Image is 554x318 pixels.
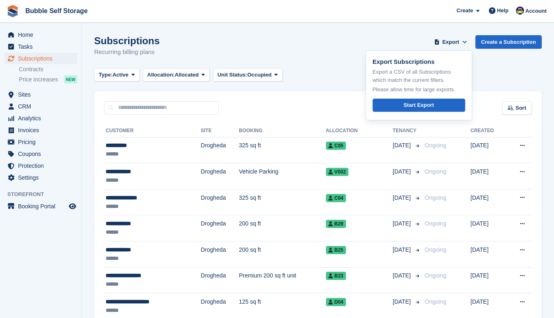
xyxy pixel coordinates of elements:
span: Price increases [19,76,58,83]
td: [DATE] [470,267,506,293]
span: Account [525,7,547,15]
span: Ongoing [425,272,446,279]
span: Export [442,38,459,46]
a: menu [4,101,77,112]
button: Allocation: Allocated [143,68,210,82]
span: Sort [516,104,526,112]
div: Start Export [403,101,434,109]
span: Ongoing [425,194,446,201]
p: Recurring billing plans [94,47,160,57]
span: Ongoing [425,168,446,175]
a: menu [4,124,77,136]
a: menu [4,53,77,64]
a: Price increases NEW [19,75,77,84]
a: menu [4,172,77,183]
span: V002 [326,168,348,176]
p: Export a CSV of all Subscriptions which match the current filters. [373,68,465,84]
td: Drogheda [201,215,239,241]
th: Site [201,124,239,138]
td: 325 sq ft [239,137,326,163]
span: D04 [326,298,346,306]
span: [DATE] [393,194,412,202]
h1: Subscriptions [94,35,160,46]
span: Analytics [18,113,67,124]
a: Create a Subscription [475,35,542,49]
span: Create [457,7,473,15]
td: Drogheda [201,189,239,215]
td: Vehicle Parking [239,163,326,189]
a: menu [4,29,77,41]
span: Allocation: [147,71,175,79]
span: Ongoing [425,142,446,149]
span: Allocated [175,71,199,79]
td: Drogheda [201,267,239,293]
span: [DATE] [393,298,412,306]
a: menu [4,201,77,212]
button: Type: Active [94,68,140,82]
span: Home [18,29,67,41]
span: Coupons [18,148,67,160]
img: Tom Gilmore [516,7,524,15]
span: Invoices [18,124,67,136]
span: Occupied [247,71,271,79]
span: [DATE] [393,246,412,254]
p: Export Subscriptions [373,57,465,67]
span: CRM [18,101,67,112]
span: Subscriptions [18,53,67,64]
td: Drogheda [201,137,239,163]
a: menu [4,113,77,124]
span: Type: [99,71,113,79]
span: [DATE] [393,271,412,280]
td: Premium 200 sq ft unit [239,267,326,293]
span: C05 [326,142,346,150]
div: NEW [64,75,77,83]
a: menu [4,136,77,148]
a: menu [4,41,77,52]
a: Preview store [68,201,77,211]
span: Settings [18,172,67,183]
td: [DATE] [470,137,506,163]
td: Drogheda [201,163,239,189]
span: B25 [326,246,346,254]
td: Drogheda [201,241,239,268]
span: C04 [326,194,346,202]
span: Unit Status: [217,71,247,79]
a: menu [4,160,77,171]
span: [DATE] [393,141,412,150]
span: B29 [326,220,346,228]
td: [DATE] [470,215,506,241]
span: [DATE] [393,167,412,176]
img: stora-icon-8386f47178a22dfd0bd8f6a31ec36ba5ce8667c1dd55bd0f319d3a0aa187defe.svg [7,5,19,17]
span: Ongoing [425,246,446,253]
p: Please allow time for large exports. [373,86,465,94]
span: Active [113,71,129,79]
td: 200 sq ft [239,215,326,241]
th: Tenancy [393,124,421,138]
span: Ongoing [425,298,446,305]
th: Allocation [326,124,393,138]
td: [DATE] [470,163,506,189]
a: Start Export [373,99,465,112]
td: [DATE] [470,189,506,215]
a: menu [4,89,77,100]
span: Sites [18,89,67,100]
th: Customer [104,124,201,138]
span: B23 [326,272,346,280]
button: Export [433,35,469,49]
span: Protection [18,160,67,171]
a: Contracts [19,65,77,73]
a: menu [4,148,77,160]
span: Booking Portal [18,201,67,212]
a: Bubble Self Storage [22,4,91,18]
span: Pricing [18,136,67,148]
td: [DATE] [470,241,506,268]
th: Booking [239,124,326,138]
span: Help [497,7,509,15]
span: [DATE] [393,219,412,228]
span: Storefront [7,190,81,198]
td: 200 sq ft [239,241,326,268]
span: Ongoing [425,220,446,227]
td: 325 sq ft [239,189,326,215]
span: Tasks [18,41,67,52]
button: Unit Status: Occupied [213,68,283,82]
